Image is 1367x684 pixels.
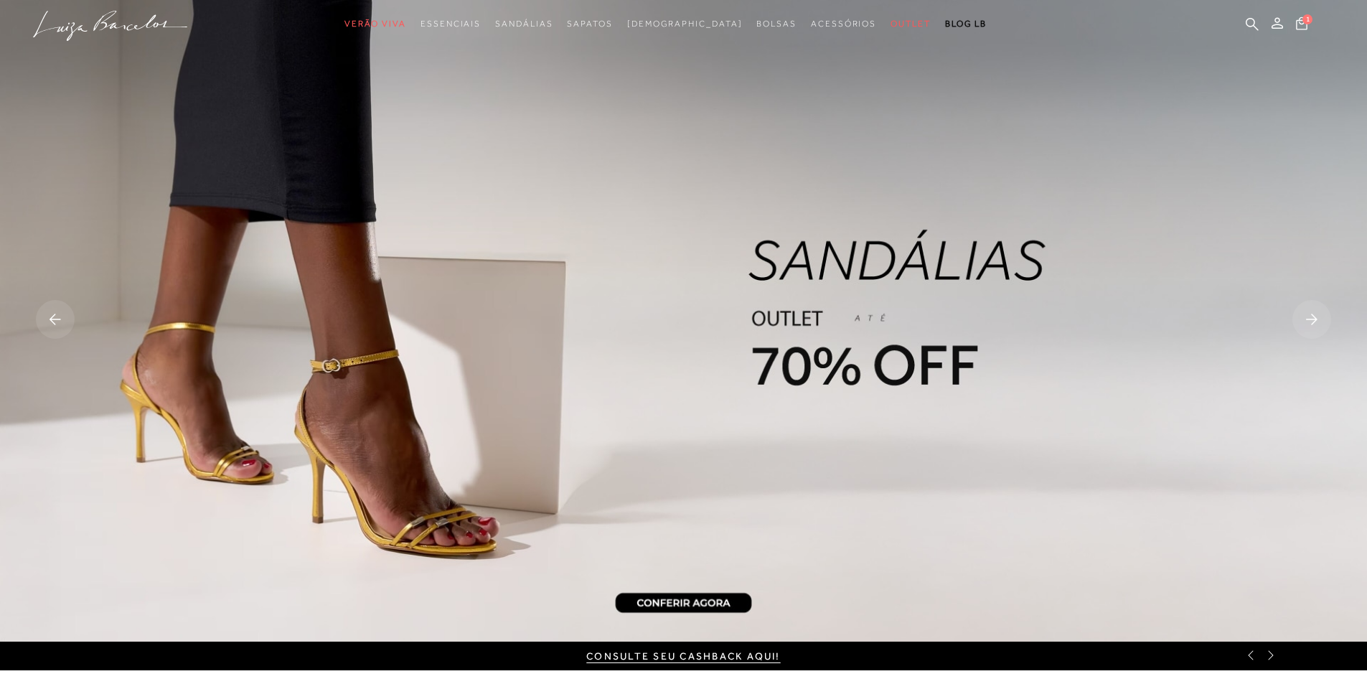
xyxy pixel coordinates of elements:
[495,11,553,37] a: categoryNavScreenReaderText
[627,11,743,37] a: noSubCategoriesText
[421,19,481,29] span: Essenciais
[421,11,481,37] a: categoryNavScreenReaderText
[586,650,780,662] a: CONSULTE SEU CASHBACK AQUI!
[756,19,797,29] span: Bolsas
[1302,14,1312,24] span: 1
[344,11,406,37] a: categoryNavScreenReaderText
[567,11,612,37] a: categoryNavScreenReaderText
[811,19,876,29] span: Acessórios
[811,11,876,37] a: categoryNavScreenReaderText
[891,11,931,37] a: categoryNavScreenReaderText
[344,19,406,29] span: Verão Viva
[945,11,987,37] a: BLOG LB
[891,19,931,29] span: Outlet
[567,19,612,29] span: Sapatos
[1292,16,1312,35] button: 1
[945,19,987,29] span: BLOG LB
[627,19,743,29] span: [DEMOGRAPHIC_DATA]
[756,11,797,37] a: categoryNavScreenReaderText
[495,19,553,29] span: Sandálias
